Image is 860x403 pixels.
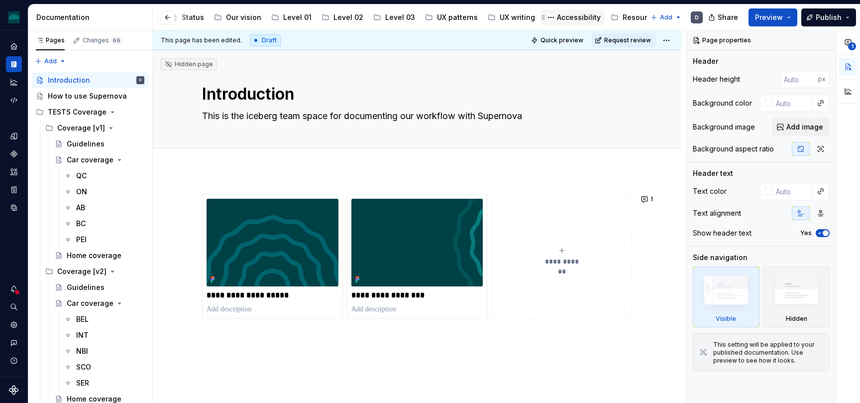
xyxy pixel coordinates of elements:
div: How to use Supernova [48,91,127,101]
a: UX writing [484,9,539,25]
a: Storybook stories [6,182,22,198]
span: 1 [650,195,653,203]
span: Request review [604,36,651,44]
input: Auto [772,94,812,112]
p: px [818,75,826,83]
div: Visible [693,267,759,327]
a: Level 03 [369,9,419,25]
div: Page tree [27,7,514,27]
button: Notifications [6,281,22,297]
a: Documentation [6,56,22,72]
div: Show header text [693,228,752,238]
div: UX patterns [437,12,478,22]
div: Coverage [v1] [41,120,148,136]
div: Coverage [v2] [41,264,148,279]
div: QC [76,171,87,181]
span: Preview [755,12,783,22]
span: Quick preview [540,36,583,44]
button: Add image [772,118,830,136]
span: Add image [786,122,823,132]
a: Level 02 [318,9,367,25]
a: Design tokens [6,128,22,144]
div: Draft [250,34,281,46]
button: Add [647,10,685,24]
a: How to use Supernova [32,88,148,104]
span: This page has been edited. [161,36,242,44]
label: Yes [800,229,812,237]
div: Header text [693,168,733,178]
div: SER [76,378,89,388]
button: Request review [592,33,655,47]
div: Visible [716,315,736,323]
button: Quick preview [528,33,588,47]
div: Home coverage [67,251,121,261]
div: SCO [76,362,91,372]
img: 216ad568-4a30-47d4-8411-bf700b660132.png [207,199,338,286]
a: BC [60,216,148,232]
a: Guidelines [51,279,148,295]
div: AB [76,203,85,213]
div: Header height [693,74,740,84]
button: 1 [638,192,657,206]
a: INT [60,327,148,343]
span: Share [718,12,738,22]
div: BEL [76,314,89,324]
a: Our vision [210,9,265,25]
div: Background aspect ratio [693,144,774,154]
textarea: This is the iceberg team space for documenting our workflow with Supernova [200,108,630,124]
span: 66 [111,36,122,44]
div: Car coverage [67,155,113,165]
a: Accessibility [541,9,605,25]
a: Level 01 [267,9,316,25]
div: Components [6,146,22,162]
div: Car coverage [67,298,113,308]
button: Publish [801,8,856,26]
div: NBI [76,346,88,356]
a: Home coverage [51,248,148,264]
div: Settings [6,317,22,333]
div: Guidelines [67,139,105,149]
div: Hidden [763,267,830,327]
div: TESTS Coverage [48,107,107,117]
img: 9667ba49-d565-463e-adab-6053634deb0c.png [351,199,483,286]
div: Text color [693,186,727,196]
a: SER [60,375,148,391]
div: Level 01 [283,12,312,22]
a: Home [6,38,22,54]
div: Level 03 [385,12,415,22]
a: IntroductionD [32,72,148,88]
div: Side navigation [693,253,748,263]
span: Publish [816,12,842,22]
div: Search ⌘K [6,299,22,315]
div: Introduction [48,75,90,85]
input: Auto [780,70,818,88]
a: Analytics [6,74,22,90]
div: BC [76,219,86,229]
button: Share [703,8,745,26]
div: This setting will be applied to your published documentation. Use preview to see how it looks. [713,341,823,365]
div: Documentation [36,12,148,22]
a: ON [60,184,148,200]
div: TESTS Coverage [32,104,148,120]
div: Code automation [6,92,22,108]
div: INT [76,330,89,340]
a: SCO [60,359,148,375]
div: Pages [36,36,65,44]
div: Guidelines [67,282,105,292]
div: UX writing [500,12,535,22]
a: NBI [60,343,148,359]
div: Coverage [v1] [57,123,105,133]
a: Car coverage [51,295,148,311]
a: Supernova Logo [9,385,19,395]
div: Hidden [786,315,807,323]
div: D [139,75,141,85]
button: Preview [749,8,797,26]
a: AB [60,200,148,216]
div: Text alignment [693,208,741,218]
